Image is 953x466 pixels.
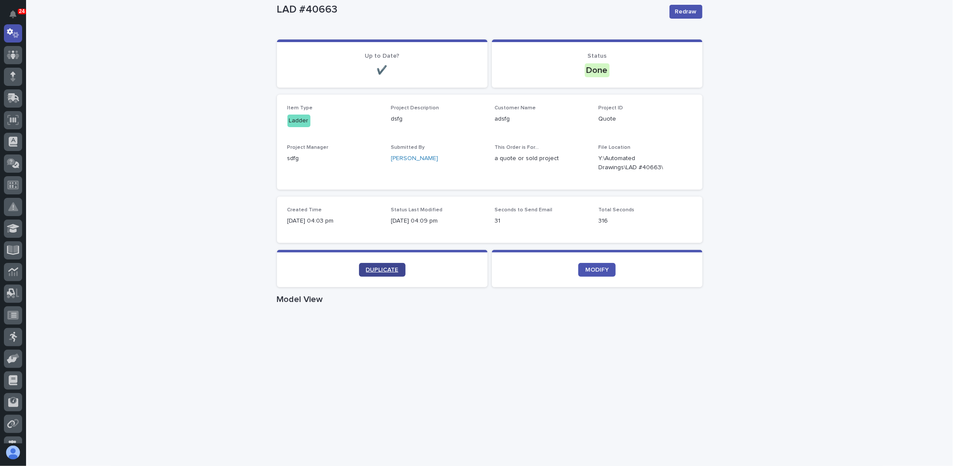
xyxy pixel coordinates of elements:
p: ✔️ [287,65,477,75]
a: DUPLICATE [359,263,406,277]
span: Status [587,53,607,59]
button: users-avatar [4,443,22,462]
a: MODIFY [578,263,616,277]
span: Redraw [675,7,697,16]
a: [PERSON_NAME] [391,154,439,163]
p: LAD #40663 [277,3,663,16]
p: Quote [599,115,692,124]
span: Project Description [391,105,439,111]
span: Item Type [287,105,313,111]
span: Total Seconds [599,207,635,213]
span: Project ID [599,105,623,111]
span: File Location [599,145,631,150]
span: DUPLICATE [366,267,399,273]
div: Done [585,63,610,77]
span: This Order is For... [495,145,539,150]
span: Seconds to Send Email [495,207,553,213]
span: MODIFY [585,267,609,273]
p: 31 [495,217,588,226]
p: sdfg [287,154,381,163]
button: Redraw [669,5,702,19]
p: adsfg [495,115,588,124]
button: Notifications [4,5,22,23]
p: 316 [599,217,692,226]
span: Up to Date? [365,53,399,59]
p: 24 [19,8,25,14]
div: Ladder [287,115,310,127]
span: Status Last Modified [391,207,443,213]
span: Created Time [287,207,322,213]
span: Customer Name [495,105,536,111]
h1: Model View [277,294,702,305]
span: Submitted By [391,145,425,150]
div: Notifications24 [11,10,22,24]
p: a quote or sold project [495,154,588,163]
: Y:\Automated Drawings\LAD #40663\ [599,154,671,172]
p: [DATE] 04:09 pm [391,217,485,226]
p: [DATE] 04:03 pm [287,217,381,226]
span: Project Manager [287,145,329,150]
p: dsfg [391,115,485,124]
